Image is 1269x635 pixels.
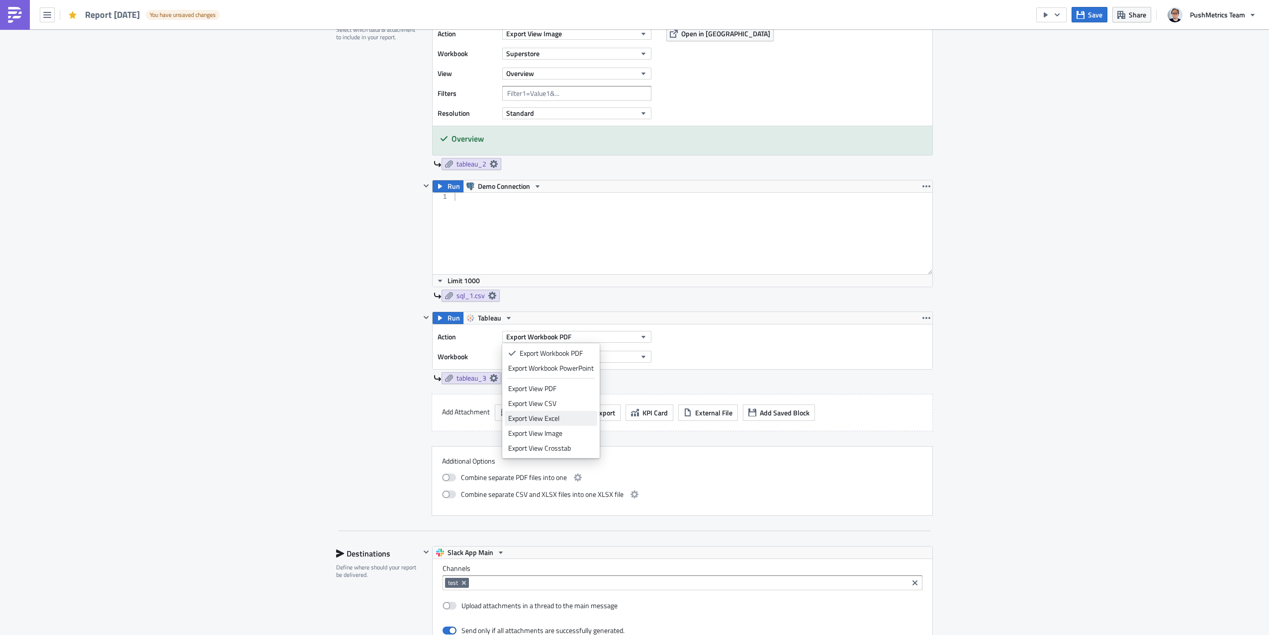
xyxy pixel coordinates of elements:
[443,601,618,610] label: Upload attachments in a thread to the main message
[463,312,516,324] button: Tableau
[448,312,460,324] span: Run
[442,404,490,419] label: Add Attachment
[448,275,480,286] span: Limit 1000
[442,290,500,302] a: sql_1.csv
[642,407,668,418] span: KPI Card
[438,26,497,41] label: Action
[1190,9,1245,20] span: PushMetrics Team
[461,626,625,635] div: Send only if all attachments are successfully generated.
[438,349,497,364] label: Workbook
[508,413,594,423] div: Export View Excel
[478,180,530,192] span: Demo Connection
[452,135,925,143] h5: Overview
[478,312,501,324] span: Tableau
[508,443,594,453] div: Export View Crosstab
[1162,4,1262,26] button: PushMetrics Team
[502,48,651,60] button: Superstore
[438,46,497,61] label: Workbook
[461,472,567,483] span: Combine separate PDF files into one
[506,331,571,342] span: Export Workbook PDF
[456,159,486,168] span: tableau_2
[7,7,23,23] img: PushMetrics
[448,579,458,587] span: test
[1072,7,1107,22] button: Save
[520,348,594,358] div: Export Workbook PDF
[85,9,141,20] span: Report [DATE]
[506,48,540,59] span: Superstore
[456,291,485,300] span: sql_1.csv
[443,564,922,573] label: Channels
[336,26,420,41] div: Select which data & attachment to include in your report.
[666,26,774,41] button: Open in [GEOGRAPHIC_DATA]
[456,374,486,383] span: tableau_3
[420,180,432,192] button: Hide content
[1112,7,1151,22] button: Share
[438,106,497,121] label: Resolution
[463,180,545,192] button: Demo Connection
[438,66,497,81] label: View
[502,107,651,119] button: Standard
[433,547,508,558] button: Slack App Main
[420,546,432,558] button: Hide content
[909,577,921,589] button: Clear selected items
[438,329,497,344] label: Action
[508,428,594,438] div: Export View Image
[502,86,651,101] input: Filter1=Value1&...
[502,28,651,40] button: Export View Image
[336,546,420,561] div: Destinations
[420,312,432,323] button: Hide content
[695,407,732,418] span: External File
[508,363,594,373] div: Export Workbook PowerPoint
[433,312,463,324] button: Run
[508,384,594,394] div: Export View PDF
[433,275,483,287] button: Limit 1000
[743,404,815,421] button: Add Saved Block
[506,28,562,39] span: Export View Image
[502,68,651,79] button: Overview
[506,108,534,118] span: Standard
[336,563,420,579] div: Define where should your report be delivered.
[4,4,475,12] body: Rich Text Area. Press ALT-0 for help.
[448,180,460,192] span: Run
[626,404,673,421] button: KPI Card
[433,180,463,192] button: Run
[678,404,738,421] button: External File
[1088,9,1102,20] span: Save
[442,372,501,384] a: tableau_3
[448,547,493,558] span: Slack App Main
[508,398,594,408] div: Export View CSV
[760,407,810,418] span: Add Saved Block
[438,86,497,101] label: Filters
[461,488,624,500] span: Combine separate CSV and XLSX files into one XLSX file
[442,158,501,170] a: tableau_2
[433,193,453,201] div: 1
[495,404,548,421] button: SQL Query
[460,578,469,588] button: Remove Tag
[506,68,534,79] span: Overview
[150,11,216,19] span: You have unsaved changes
[442,457,922,466] label: Additional Options
[681,28,770,39] span: Open in [GEOGRAPHIC_DATA]
[1129,9,1146,20] span: Share
[4,4,475,12] p: test
[502,331,651,343] button: Export Workbook PDF
[1167,6,1183,23] img: Avatar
